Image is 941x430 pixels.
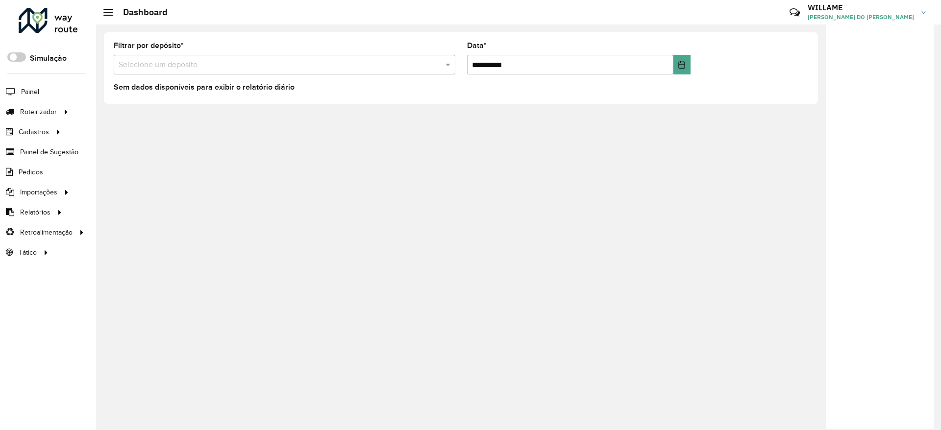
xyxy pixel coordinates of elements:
[19,127,49,137] span: Cadastros
[20,147,78,157] span: Painel de Sugestão
[673,55,691,74] button: Choose Date
[20,187,57,197] span: Importações
[19,247,37,258] span: Tático
[20,227,73,238] span: Retroalimentação
[30,52,67,64] label: Simulação
[114,40,184,51] label: Filtrar por depósito
[21,87,39,97] span: Painel
[20,207,50,217] span: Relatórios
[114,81,295,93] label: Sem dados disponíveis para exibir o relatório diário
[113,7,168,18] h2: Dashboard
[808,13,914,22] span: [PERSON_NAME] DO [PERSON_NAME]
[19,167,43,177] span: Pedidos
[784,2,805,23] a: Contato Rápido
[808,3,914,12] h3: WILLAME
[20,107,57,117] span: Roteirizador
[467,40,487,51] label: Data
